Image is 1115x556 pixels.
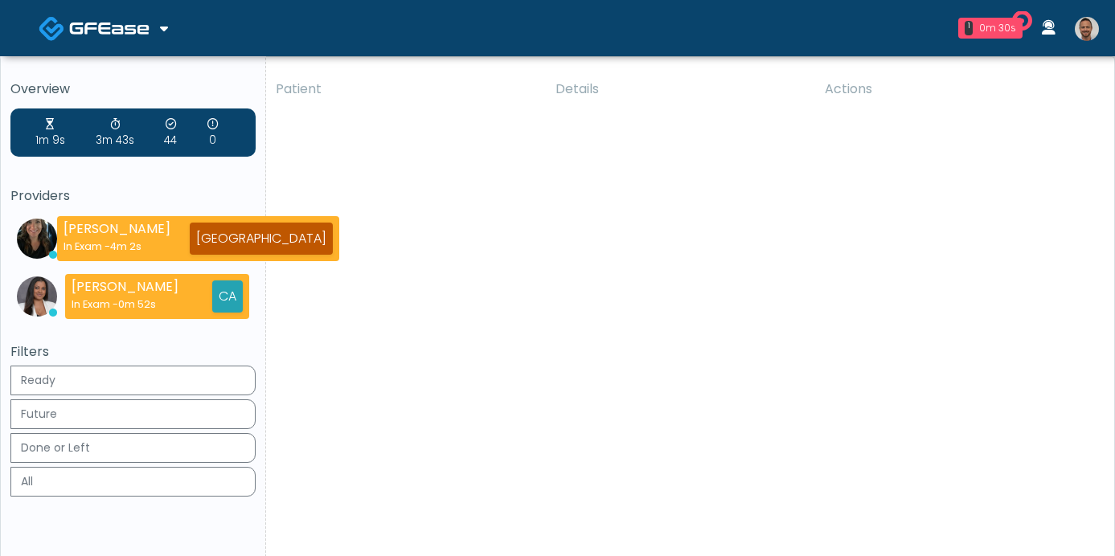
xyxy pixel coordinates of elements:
[39,2,168,54] a: Docovia
[64,239,170,254] div: In Exam -
[10,366,256,395] button: Ready
[190,223,333,255] div: [GEOGRAPHIC_DATA]
[10,399,256,429] button: Future
[64,219,170,238] strong: [PERSON_NAME]
[17,219,57,259] img: Michelle Picione
[266,70,546,108] th: Patient
[979,21,1016,35] div: 0m 30s
[10,82,256,96] h5: Overview
[815,70,1102,108] th: Actions
[1075,17,1099,41] img: JoeGFE Gossman
[965,21,973,35] div: 1
[212,280,243,313] div: CA
[69,20,150,36] img: Docovia
[39,15,65,42] img: Docovia
[96,117,134,149] div: Average Review Time
[10,189,256,203] h5: Providers
[164,117,177,149] div: Exams Completed
[118,297,156,311] span: 0m 52s
[546,70,815,108] th: Details
[10,366,256,501] div: Basic example
[10,345,256,359] h5: Filters
[35,117,65,149] div: Average Wait Time
[949,11,1032,45] a: 1 0m 30s
[72,296,178,312] div: In Exam -
[10,467,256,497] button: All
[72,277,178,296] strong: [PERSON_NAME]
[10,433,256,463] button: Done or Left
[110,239,141,253] span: 4m 2s
[17,276,57,317] img: Anjali Nandakumar
[207,117,218,149] div: Extended Exams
